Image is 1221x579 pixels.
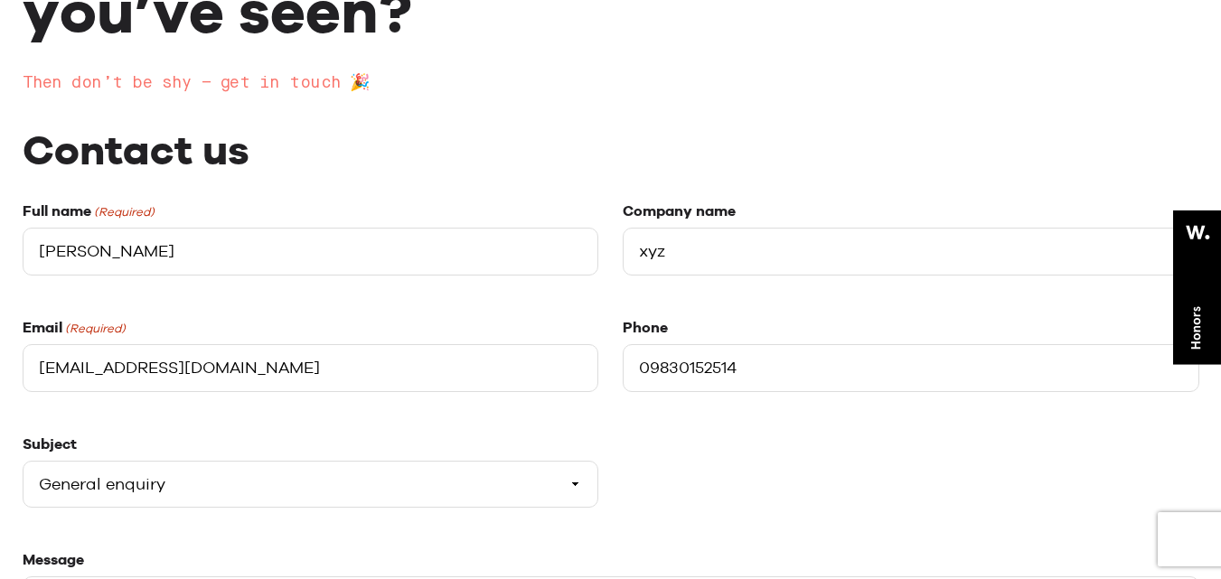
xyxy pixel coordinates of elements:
[23,202,155,220] label: Full name
[623,344,1199,392] input: Enter your phone number
[23,319,126,337] label: Email
[623,228,1199,275] input: Enter your company name
[23,228,599,275] input: Enter your full name
[23,70,1199,97] h2: Then don’t be shy – get in touch 🎉
[623,319,668,337] label: Phone
[23,124,1199,176] h2: Contact us
[63,322,126,336] span: (Required)
[23,435,77,453] label: Subject
[23,344,599,392] input: Enter your email address
[623,202,736,220] label: Company name
[23,551,84,569] label: Message
[92,205,155,219] span: (Required)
